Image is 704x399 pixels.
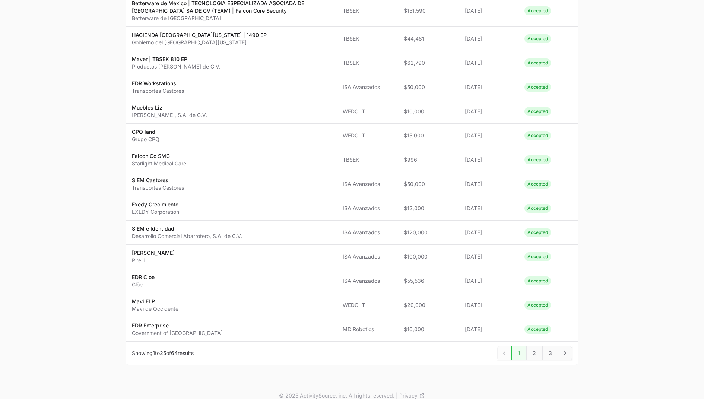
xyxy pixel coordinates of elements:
span: [DATE] [465,156,513,164]
span: [DATE] [465,59,513,67]
p: Exedy Crecimiento [132,201,179,208]
span: ISA Avanzados [343,205,392,212]
span: 25 [160,350,166,356]
span: ISA Avanzados [343,277,392,285]
p: Showing to of results [132,349,194,357]
span: $62,790 [404,59,453,67]
p: Starlight Medical Care [132,160,186,167]
p: Transportes Castores [132,87,184,95]
p: Muebles Liz [132,104,207,111]
span: Next [558,346,572,360]
p: [PERSON_NAME] [132,249,175,257]
p: Clōe [132,281,155,288]
p: EDR Workstations [132,80,184,87]
span: [DATE] [465,229,513,236]
span: $12,000 [404,205,453,212]
span: [DATE] [465,326,513,333]
p: Maver | TBSEK 810 EP [132,56,221,63]
span: $50,000 [404,83,453,91]
span: $151,590 [404,7,453,15]
span: TBSEK [343,156,392,164]
span: [DATE] [465,277,513,285]
span: 2 [526,346,542,360]
span: [DATE] [465,180,513,188]
span: [DATE] [465,301,513,309]
span: MD Robotics [343,326,392,333]
p: Betterware de [GEOGRAPHIC_DATA] [132,15,331,22]
span: $10,000 [404,326,453,333]
span: TBSEK [343,59,392,67]
span: WEDO IT [343,132,392,139]
p: CPQ land [132,128,159,136]
p: EXEDY Corporation [132,208,179,216]
span: [DATE] [465,108,513,115]
p: Gobierno del [GEOGRAPHIC_DATA][US_STATE] [132,39,267,46]
p: EDR Enterprise [132,322,223,329]
p: SIEM Castores [132,177,184,184]
span: [DATE] [465,83,513,91]
span: [DATE] [465,7,513,15]
p: SIEM e Identidad [132,225,242,232]
span: 1 [153,350,155,356]
span: WEDO IT [343,301,392,309]
span: $100,000 [404,253,453,260]
span: [DATE] [465,253,513,260]
p: EDR Cloe [132,273,155,281]
p: Mavi ELP [132,298,178,305]
p: HACIENDA [GEOGRAPHIC_DATA][US_STATE] | 1490 EP [132,31,267,39]
span: $50,000 [404,180,453,188]
span: ISA Avanzados [343,180,392,188]
p: Grupo CPQ [132,136,159,143]
p: Falcon Go SMC [132,152,186,160]
span: $55,536 [404,277,453,285]
p: Productos [PERSON_NAME] de C.V. [132,63,221,70]
span: $996 [404,156,453,164]
p: Pirelli [132,257,175,264]
p: Desarrollo Comercial Abarrotero, S.A. de C.V. [132,232,242,240]
span: TBSEK [343,35,392,42]
span: TBSEK [343,7,392,15]
span: ISA Avanzados [343,253,392,260]
span: [DATE] [465,205,513,212]
span: [DATE] [465,35,513,42]
span: [DATE] [465,132,513,139]
span: ISA Avanzados [343,83,392,91]
span: $15,000 [404,132,453,139]
span: $120,000 [404,229,453,236]
p: Government of [GEOGRAPHIC_DATA] [132,329,223,337]
span: $44,481 [404,35,453,42]
span: 1 [511,346,526,360]
p: Transportes Castores [132,184,184,191]
span: ISA Avanzados [343,229,392,236]
span: 64 [171,350,178,356]
p: [PERSON_NAME], S.A. de C.V. [132,111,207,119]
span: WEDO IT [343,108,392,115]
span: 3 [542,346,558,360]
span: $20,000 [404,301,453,309]
span: $10,000 [404,108,453,115]
p: Mavi de Occidente [132,305,178,313]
